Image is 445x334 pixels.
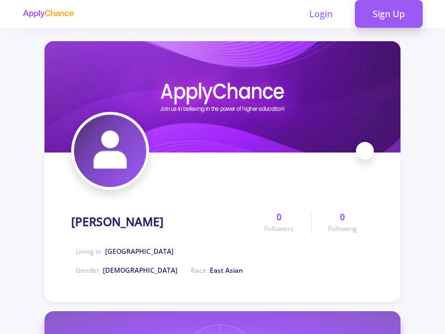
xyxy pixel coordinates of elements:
[340,210,345,224] span: 0
[210,266,243,275] span: East Asian
[328,224,357,234] span: Following
[191,266,243,275] span: Race :
[264,224,294,234] span: Followers
[105,247,174,256] span: [GEOGRAPHIC_DATA]
[248,210,310,234] a: 0Followers
[74,115,146,187] img: mahsa babaeeavatar
[76,247,174,256] span: Living in :
[311,210,374,234] a: 0Following
[276,210,281,224] span: 0
[76,266,177,275] span: Gender :
[44,41,400,153] img: mahsa babaeecover image
[103,266,177,275] span: [DEMOGRAPHIC_DATA]
[22,9,74,18] img: applychance logo text only
[71,215,164,229] h1: [PERSON_NAME]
